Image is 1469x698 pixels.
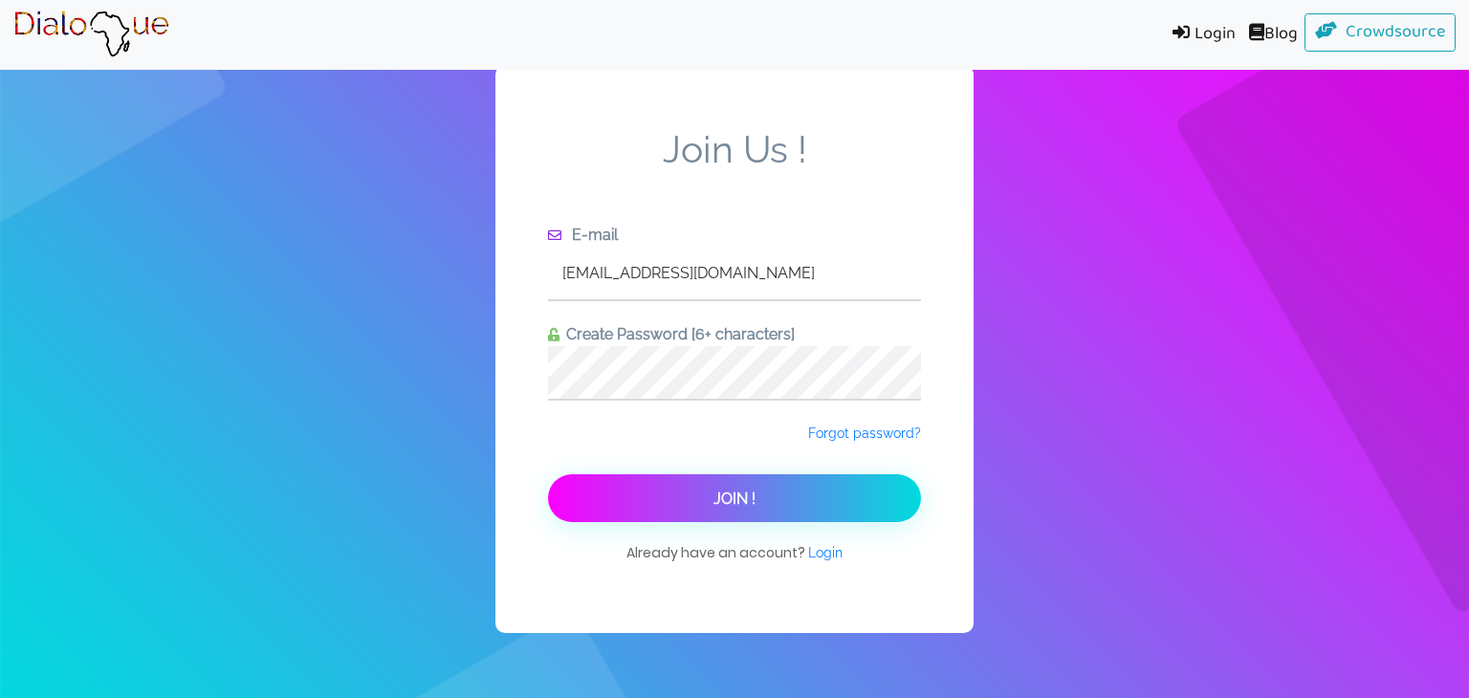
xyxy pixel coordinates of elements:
span: E-mail [565,226,618,244]
span: Create Password [6+ characters] [559,325,795,343]
span: Already have an account? [626,542,843,581]
a: Crowdsource [1305,13,1457,52]
input: Enter e-mail [548,247,921,299]
a: Login [1158,13,1242,56]
span: Join Us ! [548,127,921,224]
span: Login [808,545,843,560]
a: Login [808,543,843,562]
span: Join ! [713,490,756,508]
a: Blog [1242,13,1305,56]
img: Brand [13,11,169,58]
button: Join ! [548,474,921,522]
span: Forgot password? [808,425,921,441]
a: Forgot password? [808,424,921,443]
